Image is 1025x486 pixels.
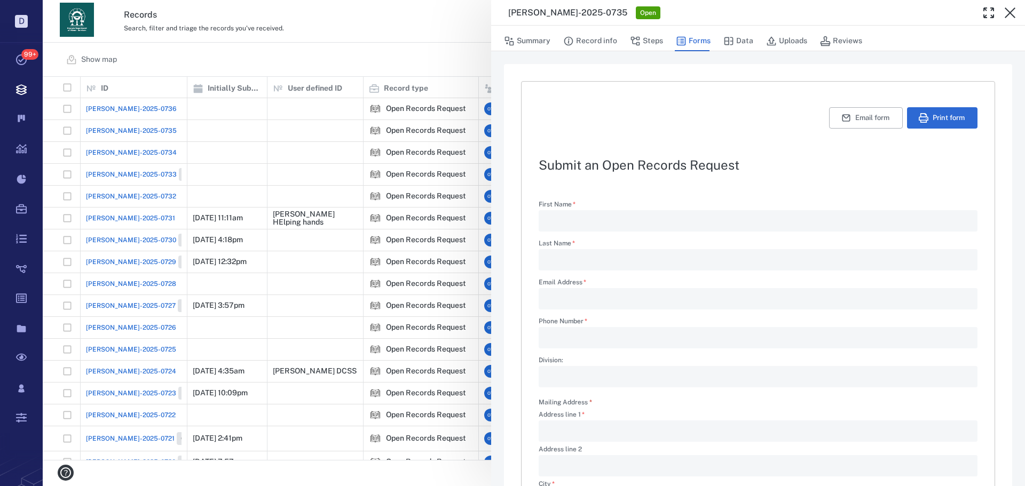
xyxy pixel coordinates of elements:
[539,366,977,387] div: Division:
[539,357,977,366] label: Division:
[539,240,977,249] label: Last Name
[638,9,658,18] span: Open
[630,31,663,51] button: Steps
[504,31,550,51] button: Summary
[907,107,977,129] button: Print form
[563,31,617,51] button: Record info
[21,49,38,60] span: 99+
[999,2,1021,23] button: Close
[766,31,807,51] button: Uploads
[829,107,903,129] button: Email form
[539,327,977,348] div: Phone Number
[539,398,592,407] label: Mailing Address
[539,201,977,210] label: First Name
[24,7,46,17] span: Help
[589,399,592,406] span: required
[539,318,977,327] label: Phone Number
[539,210,977,232] div: First Name
[539,249,977,270] div: Last Name
[978,2,999,23] button: Toggle Fullscreen
[539,158,977,171] h2: Submit an Open Records Request
[539,446,977,455] label: Address line 2
[723,31,753,51] button: Data
[15,15,28,28] p: D
[676,31,711,51] button: Forms
[539,279,977,288] label: Email Address
[539,288,977,309] div: Email Address
[539,411,977,420] label: Address line 1
[508,6,627,19] h3: [PERSON_NAME]-2025-0735
[820,31,862,51] button: Reviews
